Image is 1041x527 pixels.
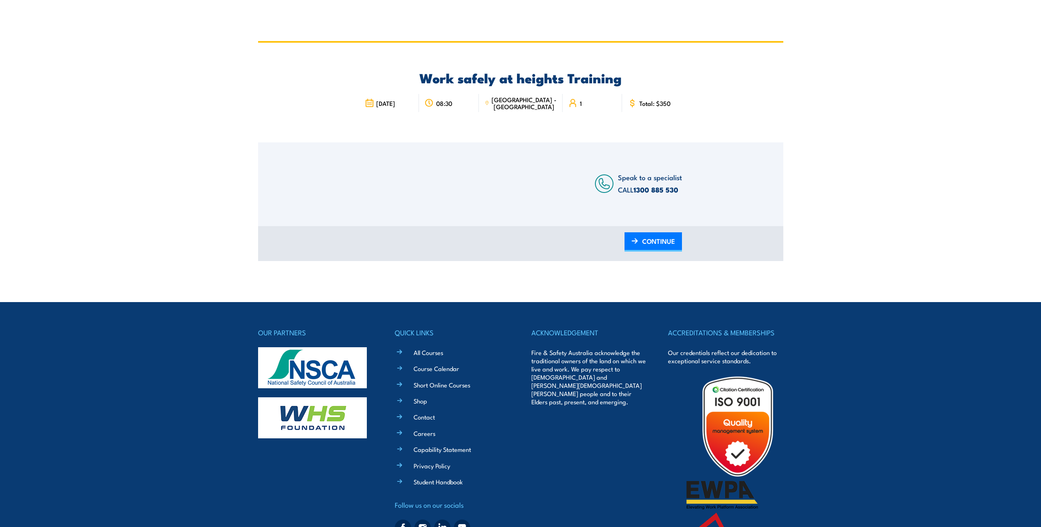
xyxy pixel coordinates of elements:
span: Speak to a specialist CALL [618,172,682,195]
span: 08:30 [436,100,452,107]
h4: ACCREDITATIONS & MEMBERSHIPS [668,327,783,338]
a: All Courses [414,348,443,357]
span: [DATE] [376,100,395,107]
span: Total: $350 [639,100,670,107]
p: Fire & Safety Australia acknowledge the traditional owners of the land on which we live and work.... [531,348,646,406]
h4: QUICK LINKS [395,327,510,338]
a: Course Calendar [414,364,459,373]
img: ewpa-logo [686,481,758,509]
a: Privacy Policy [414,461,450,470]
a: Careers [414,429,435,438]
a: Shop [414,396,427,405]
h4: ACKNOWLEDGEMENT [531,327,646,338]
a: CONTINUE [625,232,682,252]
a: Short Online Courses [414,380,470,389]
span: CONTINUE [642,230,675,252]
h4: OUR PARTNERS [258,327,373,338]
img: Untitled design (19) [686,375,789,478]
h4: Follow us on our socials [395,499,510,511]
a: Student Handbook [414,477,463,486]
h2: Work safely at heights Training [359,72,682,83]
span: [GEOGRAPHIC_DATA] - [GEOGRAPHIC_DATA] [492,96,557,110]
span: 1 [580,100,582,107]
a: 1300 885 530 [634,184,678,195]
img: whs-logo-footer [258,397,367,438]
img: nsca-logo-footer [258,347,367,388]
p: Our credentials reflect our dedication to exceptional service standards. [668,348,783,365]
a: Capability Statement [414,445,471,454]
a: Contact [414,412,435,421]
